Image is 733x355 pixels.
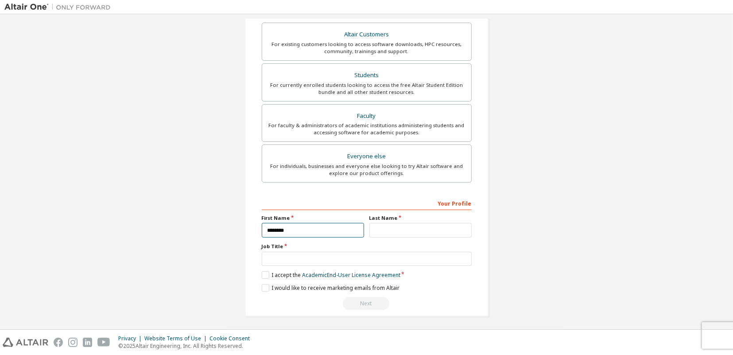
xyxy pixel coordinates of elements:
[4,3,115,12] img: Altair One
[97,338,110,347] img: youtube.svg
[262,215,364,222] label: First Name
[268,110,466,122] div: Faculty
[3,338,48,347] img: altair_logo.svg
[83,338,92,347] img: linkedin.svg
[369,215,472,222] label: Last Name
[262,297,472,310] div: Read and acccept EULA to continue
[144,335,209,342] div: Website Terms of Use
[118,342,255,350] p: © 2025 Altair Engineering, Inc. All Rights Reserved.
[268,69,466,82] div: Students
[268,82,466,96] div: For currently enrolled students looking to access the free Altair Student Edition bundle and all ...
[262,243,472,250] label: Job Title
[268,28,466,41] div: Altair Customers
[262,284,399,292] label: I would like to receive marketing emails from Altair
[68,338,78,347] img: instagram.svg
[302,271,400,279] a: Academic End-User License Agreement
[262,196,472,210] div: Your Profile
[118,335,144,342] div: Privacy
[54,338,63,347] img: facebook.svg
[268,122,466,136] div: For faculty & administrators of academic institutions administering students and accessing softwa...
[268,163,466,177] div: For individuals, businesses and everyone else looking to try Altair software and explore our prod...
[268,41,466,55] div: For existing customers looking to access software downloads, HPC resources, community, trainings ...
[268,150,466,163] div: Everyone else
[209,335,255,342] div: Cookie Consent
[262,271,400,279] label: I accept the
